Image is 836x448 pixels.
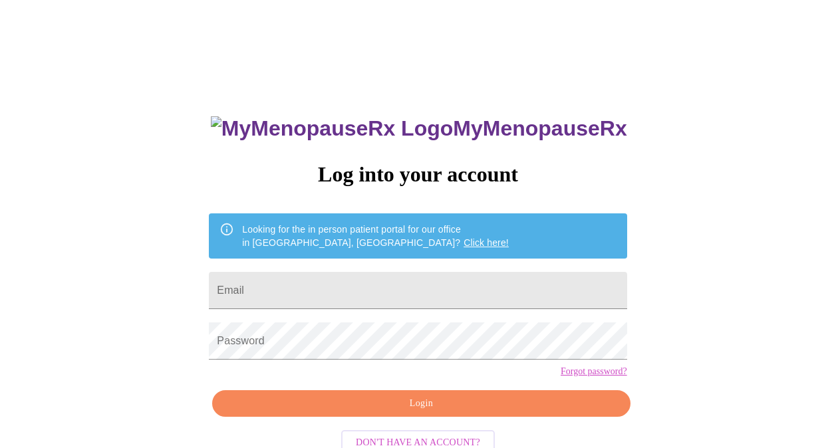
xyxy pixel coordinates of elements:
[464,237,509,248] a: Click here!
[211,116,627,141] h3: MyMenopauseRx
[211,116,453,141] img: MyMenopauseRx Logo
[209,162,627,187] h3: Log into your account
[338,436,498,447] a: Don't have an account?
[212,390,630,417] button: Login
[242,217,509,255] div: Looking for the in person patient portal for our office in [GEOGRAPHIC_DATA], [GEOGRAPHIC_DATA]?
[227,395,615,412] span: Login
[561,366,627,377] a: Forgot password?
